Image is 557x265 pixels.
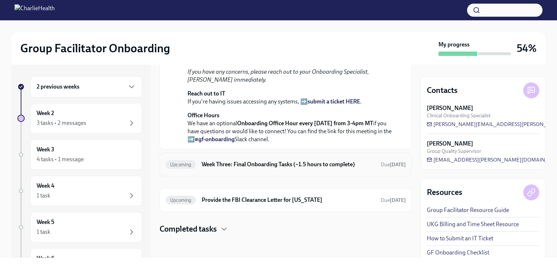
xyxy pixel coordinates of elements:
[37,218,54,226] h6: Week 5
[187,112,219,119] strong: Office Hours
[166,162,196,167] span: Upcoming
[37,228,50,236] div: 1 task
[427,220,519,228] a: UKG Billing and Time Sheet Resource
[427,104,473,112] strong: [PERSON_NAME]
[237,120,373,127] strong: Onboarding Office Hour every [DATE] from 3-4pm MT
[427,235,493,242] a: How to Submit an IT Ticket
[166,197,196,203] span: Upcoming
[37,83,79,91] h6: 2 previous weeks
[202,160,375,168] h6: Week Three: Final Onboarding Tasks (~1.5 hours to complete)
[390,162,406,168] strong: [DATE]
[381,162,406,168] span: Due
[427,85,458,96] h4: Contacts
[30,76,142,97] div: 2 previous weeks
[37,155,84,163] div: 4 tasks • 1 message
[517,42,537,55] h3: 54%
[390,197,406,203] strong: [DATE]
[17,103,142,134] a: Week 23 tasks • 2 messages
[187,68,369,83] em: If you have any concerns, please reach out to your Onboarding Specialist, [PERSON_NAME] immediately.
[308,98,360,105] a: submit a ticket HERE
[381,197,406,203] span: Due
[15,4,55,16] img: CharlieHealth
[202,196,375,204] h6: Provide the FBI Clearance Letter for [US_STATE]
[187,90,394,106] p: If you're having issues accessing any systems, ➡️ .
[427,206,509,214] a: Group Facilitator Resource Guide
[166,194,406,206] a: UpcomingProvide the FBI Clearance Letter for [US_STATE]Due[DATE]
[427,249,489,257] a: GF Onboarding Checklist
[381,161,406,168] span: September 6th, 2025 09:00
[427,148,481,155] span: Group Quality Supervisor
[17,212,142,242] a: Week 51 task
[17,139,142,170] a: Week 34 tasks • 1 message
[37,192,50,200] div: 1 task
[20,41,170,56] h2: Group Facilitator Onboarding
[17,176,142,206] a: Week 41 task
[438,41,470,49] strong: My progress
[427,112,491,119] span: Clinical Onboarding Specialist
[37,254,54,262] h6: Week 6
[427,140,473,148] strong: [PERSON_NAME]
[37,182,54,190] h6: Week 4
[187,111,394,143] p: We have an optional if you have questions or would like to connect! You can find the link for thi...
[160,224,412,235] div: Completed tasks
[37,146,54,154] h6: Week 3
[195,136,235,143] a: #gf-onboarding
[37,109,54,117] h6: Week 2
[160,224,217,235] h4: Completed tasks
[187,90,225,97] strong: Reach out to IT
[166,159,406,170] a: UpcomingWeek Three: Final Onboarding Tasks (~1.5 hours to complete)Due[DATE]
[381,197,406,204] span: September 23rd, 2025 09:00
[37,119,86,127] div: 3 tasks • 2 messages
[427,187,462,198] h4: Resources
